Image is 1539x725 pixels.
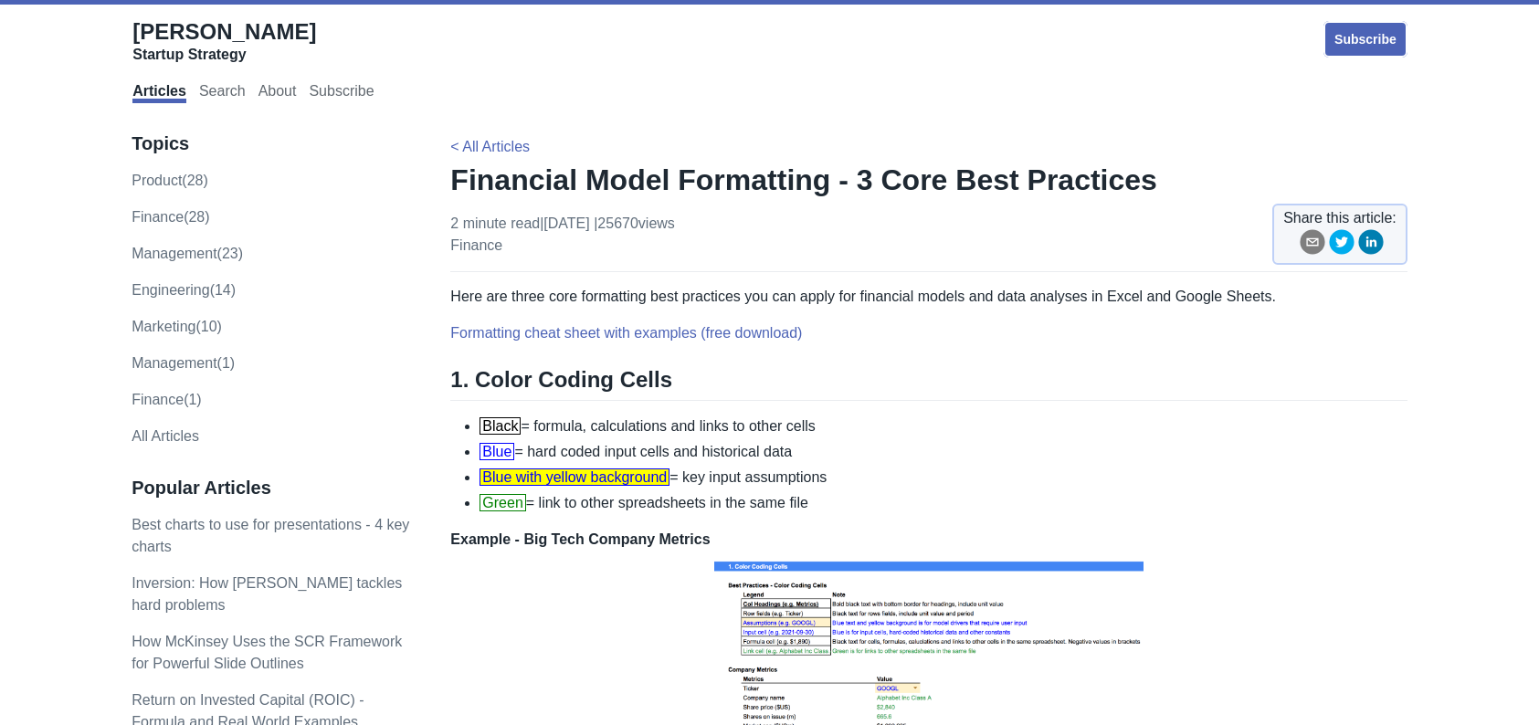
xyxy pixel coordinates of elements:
span: Blue with yellow background [480,468,669,486]
span: Green [480,494,525,511]
span: Share this article: [1283,207,1397,229]
a: Formatting cheat sheet with examples (free download) [450,325,802,341]
a: Articles [132,83,186,103]
p: 2 minute read | [DATE] [450,213,675,257]
button: linkedin [1358,229,1384,261]
a: Best charts to use for presentations - 4 key charts [132,517,409,554]
h2: 1. Color Coding Cells [450,366,1407,401]
p: Here are three core formatting best practices you can apply for financial models and data analyse... [450,286,1407,308]
strong: Example - Big Tech Company Metrics [450,531,710,547]
li: = formula, calculations and links to other cells [480,415,1407,437]
a: product(28) [132,173,208,188]
h3: Popular Articles [132,477,412,499]
a: Finance(1) [132,392,201,407]
div: Startup Strategy [132,46,316,64]
a: Inversion: How [PERSON_NAME] tackles hard problems [132,575,402,613]
a: < All Articles [450,139,530,154]
a: Search [199,83,246,103]
span: Black [480,417,521,435]
h3: Topics [132,132,412,155]
span: [PERSON_NAME] [132,19,316,44]
button: twitter [1329,229,1355,261]
a: [PERSON_NAME]Startup Strategy [132,18,316,64]
a: management(23) [132,246,243,261]
a: How McKinsey Uses the SCR Framework for Powerful Slide Outlines [132,634,402,671]
a: All Articles [132,428,199,444]
a: Subscribe [1323,21,1407,58]
span: Blue [480,443,514,460]
a: Management(1) [132,355,235,371]
a: engineering(14) [132,282,236,298]
a: marketing(10) [132,319,222,334]
span: | 25670 views [594,215,675,231]
a: Subscribe [309,83,374,103]
button: email [1300,229,1325,261]
li: = key input assumptions [480,467,1407,489]
li: = hard coded input cells and historical data [480,441,1407,463]
h1: Financial Model Formatting - 3 Core Best Practices [450,162,1407,198]
a: finance(28) [132,209,209,225]
li: = link to other spreadsheets in the same file [480,492,1407,514]
a: finance [450,237,502,253]
a: About [258,83,297,103]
